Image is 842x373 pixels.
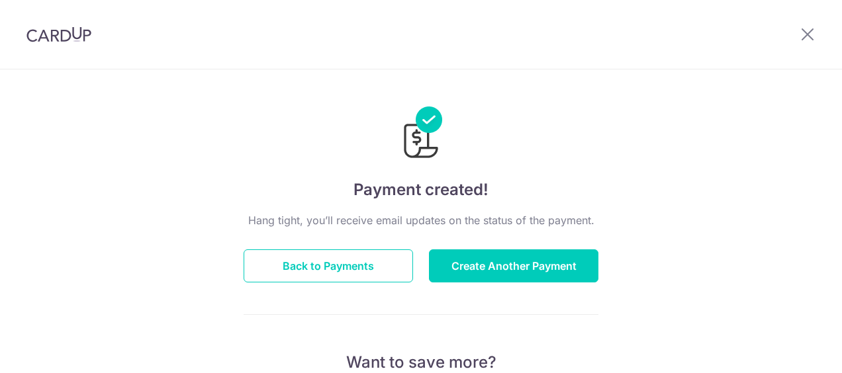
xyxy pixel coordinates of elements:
p: Want to save more? [244,352,598,373]
button: Back to Payments [244,249,413,282]
img: CardUp [26,26,91,42]
p: Hang tight, you’ll receive email updates on the status of the payment. [244,212,598,228]
button: Create Another Payment [429,249,598,282]
h4: Payment created! [244,178,598,202]
img: Payments [400,106,442,162]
